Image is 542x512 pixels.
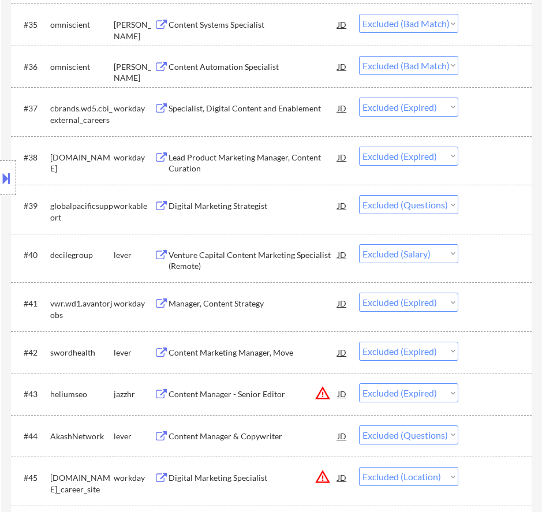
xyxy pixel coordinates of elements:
[50,388,114,400] div: heliumseo
[169,249,338,272] div: Venture Capital Content Marketing Specialist (Remote)
[24,388,41,400] div: #43
[24,61,41,73] div: #36
[50,298,114,320] div: vwr.wd1.avantorjobs
[169,431,338,442] div: Content Manager & Copywriter
[315,385,331,401] button: warning_amber
[169,200,338,212] div: Digital Marketing Strategist
[337,244,347,265] div: JD
[169,298,338,309] div: Manager, Content Strategy
[337,467,347,488] div: JD
[114,472,154,484] div: workday
[337,383,347,404] div: JD
[337,293,347,313] div: JD
[169,388,338,400] div: Content Manager - Senior Editor
[114,61,154,84] div: [PERSON_NAME]
[337,195,347,216] div: JD
[169,19,338,31] div: Content Systems Specialist
[315,469,331,485] button: warning_amber
[337,147,347,167] div: JD
[114,298,154,309] div: workday
[337,56,347,77] div: JD
[337,98,347,118] div: JD
[169,61,338,73] div: Content Automation Specialist
[169,152,338,174] div: Lead Product Marketing Manager, Content Curation
[24,472,41,484] div: #45
[114,431,154,442] div: lever
[50,431,114,442] div: AkashNetwork
[24,347,41,358] div: #42
[50,347,114,358] div: swordhealth
[114,388,154,400] div: jazzhr
[50,61,114,73] div: omniscient
[169,103,338,114] div: Specialist, Digital Content and Enablement
[50,19,114,31] div: omniscient
[50,472,114,495] div: [DOMAIN_NAME]_career_site
[169,472,338,484] div: Digital Marketing Specialist
[114,19,154,42] div: [PERSON_NAME]
[114,347,154,358] div: lever
[24,431,41,442] div: #44
[24,298,41,309] div: #41
[337,425,347,446] div: JD
[169,347,338,358] div: Content Marketing Manager, Move
[24,19,41,31] div: #35
[337,14,347,35] div: JD
[337,342,347,362] div: JD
